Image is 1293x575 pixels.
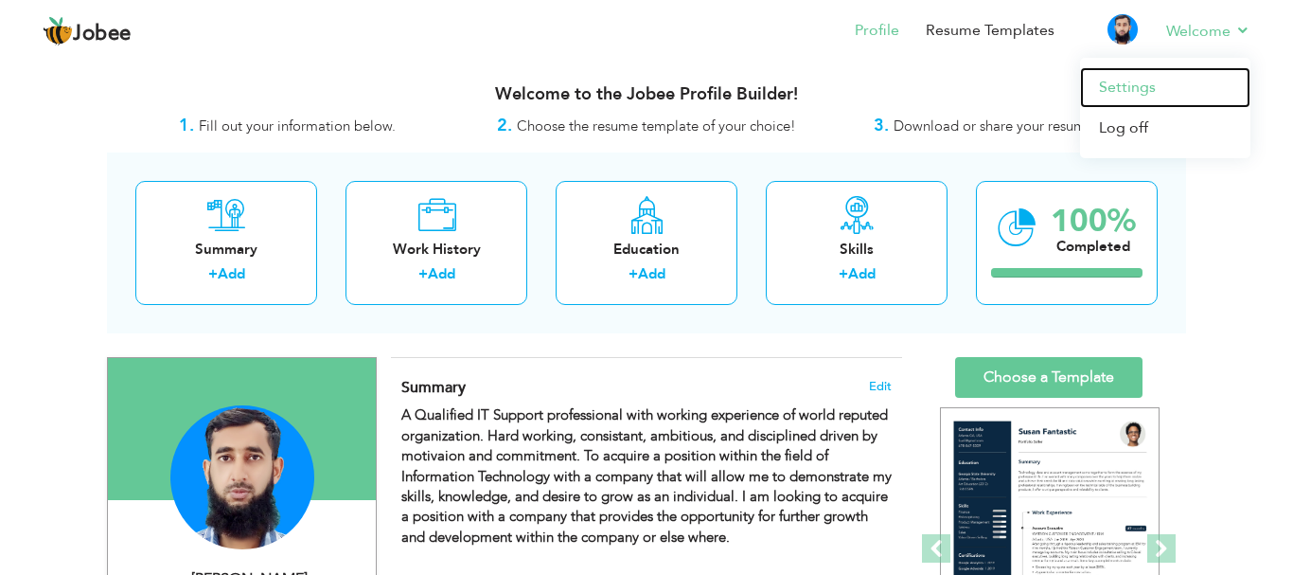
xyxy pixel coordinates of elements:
[855,20,899,42] a: Profile
[1051,237,1136,257] div: Completed
[638,264,665,283] a: Add
[926,20,1054,42] a: Resume Templates
[199,117,396,135] span: Fill out your information below.
[151,240,302,260] div: Summary
[848,264,876,283] a: Add
[401,377,466,398] span: Summary
[1080,108,1250,149] a: Log off
[497,114,512,137] strong: 2.
[517,117,796,135] span: Choose the resume template of your choice!
[401,378,892,397] h4: Adding a summary is a quick and easy way to highlight your experience and interests.
[629,264,638,284] label: +
[401,405,892,547] strong: A Qualified IT Support professional with working experience of world reputed organization. Hard w...
[1080,67,1250,108] a: Settings
[1107,14,1138,45] img: Profile Img
[781,240,932,260] div: Skills
[107,85,1186,104] h3: Welcome to the Jobee Profile Builder!
[43,16,132,46] a: Jobee
[170,405,314,549] img: MUHAMMAD SHAHRYAR
[73,24,132,45] span: Jobee
[43,16,73,46] img: jobee.io
[418,264,428,284] label: +
[1166,20,1250,43] a: Welcome
[839,264,848,284] label: +
[571,240,722,260] div: Education
[869,380,892,393] span: Edit
[208,264,218,284] label: +
[361,240,512,260] div: Work History
[179,114,194,137] strong: 1.
[894,117,1140,135] span: Download or share your resume online.
[955,357,1142,398] a: Choose a Template
[1051,206,1136,237] div: 100%
[218,264,245,283] a: Add
[874,114,889,137] strong: 3.
[428,264,455,283] a: Add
